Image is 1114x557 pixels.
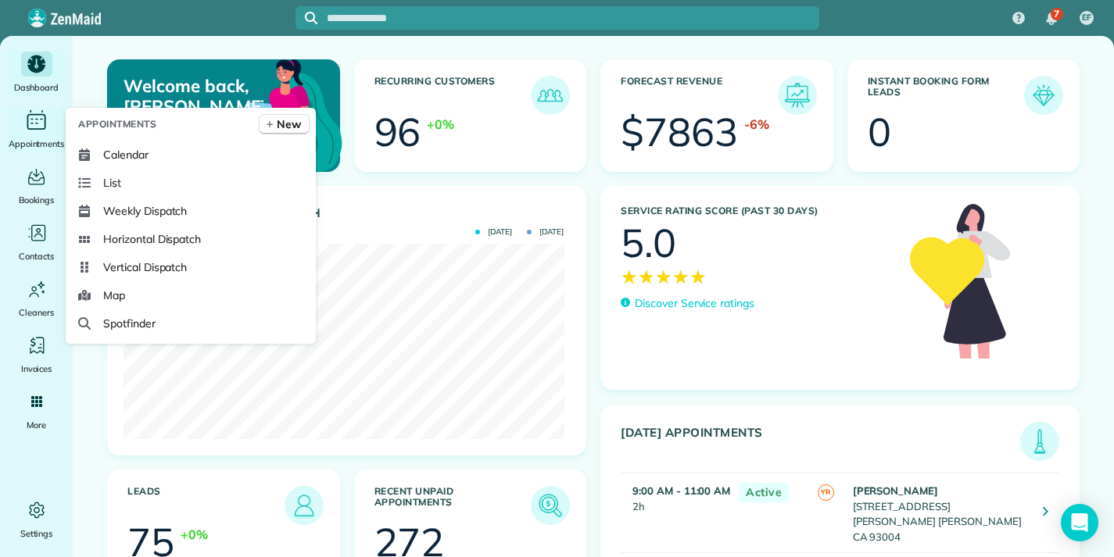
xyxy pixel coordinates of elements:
[853,484,939,497] strong: [PERSON_NAME]
[181,525,208,544] div: +0%
[621,76,778,115] h3: Forecast Revenue
[690,262,707,291] span: ★
[621,473,730,553] td: 2h
[672,262,690,291] span: ★
[78,116,156,132] span: Appointments
[124,76,263,117] p: Welcome back, [PERSON_NAME]!
[103,316,156,331] span: Spotfinder
[818,484,834,501] span: YR
[374,112,421,152] div: 96
[27,417,46,433] span: More
[475,228,512,236] span: [DATE]
[103,287,125,303] span: Map
[1035,2,1068,36] div: 7 unread notifications
[621,112,738,152] div: $7863
[6,333,66,377] a: Invoices
[635,295,754,312] p: Discover Service ratings
[103,203,187,219] span: Weekly Dispatch
[9,136,65,152] span: Appointments
[6,164,66,208] a: Bookings
[19,305,54,320] span: Cleaners
[782,80,813,111] img: icon_forecast_revenue-8c13a41c7ed35a8dcfafea3cbb826a0462acb37728057bba2d056411b612bbbe.png
[72,141,310,169] a: Calendar
[103,175,121,191] span: List
[103,259,187,275] span: Vertical Dispatch
[6,220,66,264] a: Contacts
[6,498,66,541] a: Settings
[6,277,66,320] a: Cleaners
[127,486,285,525] h3: Leads
[744,115,769,134] div: -6%
[194,41,346,193] img: dashboard_welcome-42a62b7d889689a78055ac9021e634bf52bae3f8056760290aed330b23ab8690.png
[1028,80,1059,111] img: icon_form_leads-04211a6a04a5b2264e4ee56bc0799ec3eb69b7e499cbb523a139df1d13a81ae0.png
[1024,426,1055,457] img: icon_todays_appointments-901f7ab196bb0bea1936b74009e4eb5ffbc2d2711fa7634e0d609ed5ef32b18b.png
[632,484,730,497] strong: 9:00 AM - 11:00 AM
[19,248,54,264] span: Contacts
[103,147,149,162] span: Calendar
[374,486,532,525] h3: Recent unpaid appointments
[621,262,638,291] span: ★
[427,115,454,134] div: +0%
[655,262,672,291] span: ★
[1061,504,1098,541] div: Open Intercom Messenger
[14,80,59,95] span: Dashboard
[638,262,655,291] span: ★
[277,116,301,132] span: New
[20,526,53,541] span: Settings
[72,253,310,281] a: Vertical Dispatch
[868,76,1025,115] h3: Instant Booking Form Leads
[103,231,201,247] span: Horizontal Dispatch
[296,12,317,24] button: Focus search
[1054,8,1059,20] span: 7
[305,12,317,24] svg: Focus search
[535,490,566,521] img: icon_unpaid_appointments-47b8ce3997adf2238b356f14209ab4cced10bd1f174958f3ca8f1d0dd7fffeee.png
[527,228,564,236] span: [DATE]
[19,192,55,208] span: Bookings
[259,114,310,134] a: New
[72,281,310,309] a: Map
[127,206,570,220] h3: Actual Revenue this month
[535,80,566,111] img: icon_recurring_customers-cf858462ba22bcd05b5a5880d41d6543d210077de5bb9ebc9590e49fd87d84ed.png
[374,76,532,115] h3: Recurring Customers
[288,490,320,521] img: icon_leads-1bed01f49abd5b7fead27621c3d59655bb73ed531f8eeb49469d10e621d6b896.png
[72,309,310,337] a: Spotfinder
[6,108,66,152] a: Appointments
[6,52,66,95] a: Dashboard
[72,225,310,253] a: Horizontal Dispatch
[868,112,891,152] div: 0
[621,223,676,262] div: 5.0
[621,205,894,216] h3: Service Rating score (past 30 days)
[72,197,310,225] a: Weekly Dispatch
[72,169,310,197] a: List
[1082,12,1091,24] span: EF
[21,361,52,377] span: Invoices
[849,473,1031,553] td: [STREET_ADDRESS][PERSON_NAME] [PERSON_NAME] CA 93004
[621,426,1020,461] h3: [DATE] Appointments
[738,483,790,502] span: Active
[621,295,754,312] a: Discover Service ratings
